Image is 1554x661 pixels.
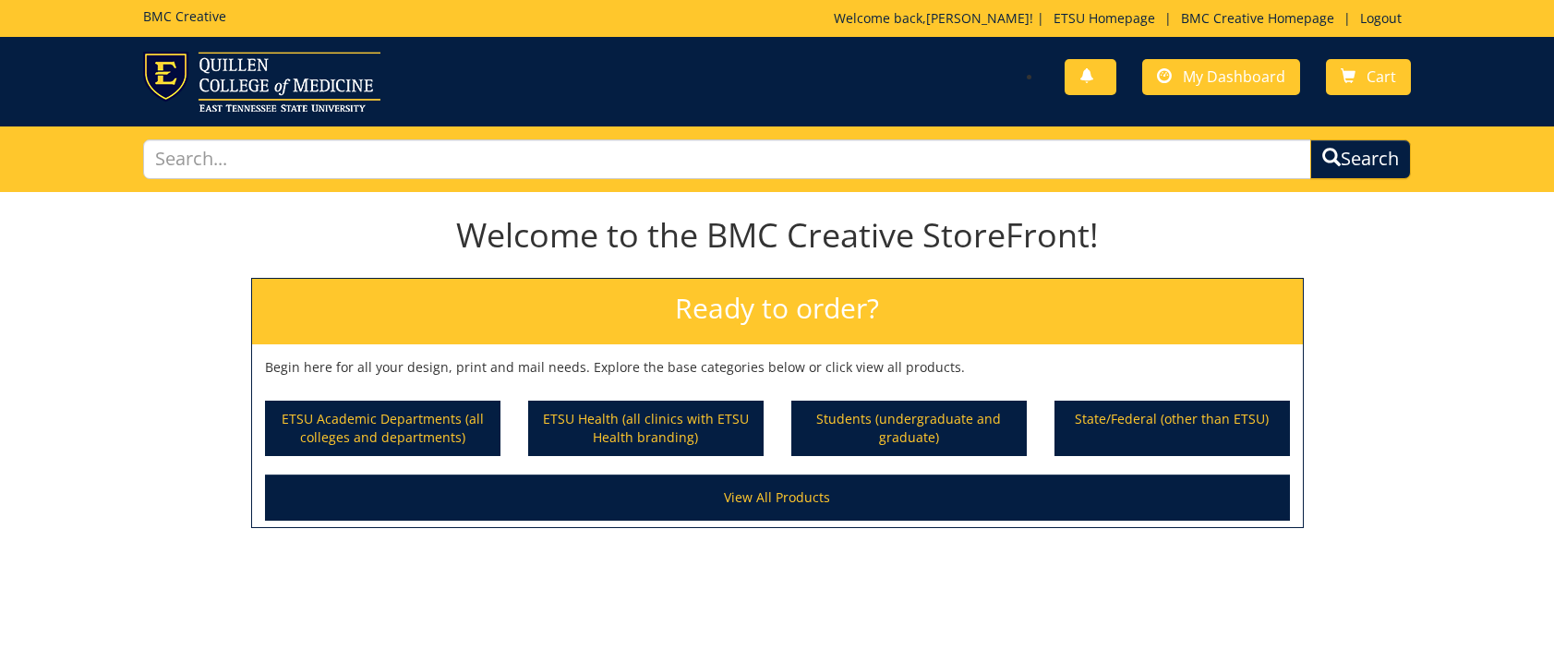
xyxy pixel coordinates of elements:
[252,279,1303,344] h2: Ready to order?
[1351,9,1411,27] a: Logout
[143,52,380,112] img: ETSU logo
[265,475,1290,521] a: View All Products
[267,403,499,454] a: ETSU Academic Departments (all colleges and departments)
[1172,9,1343,27] a: BMC Creative Homepage
[834,9,1411,28] p: Welcome back, ! | | |
[1183,66,1285,87] span: My Dashboard
[1056,403,1288,454] a: State/Federal (other than ETSU)
[926,9,1030,27] a: [PERSON_NAME]
[1044,9,1164,27] a: ETSU Homepage
[143,139,1311,179] input: Search...
[1310,139,1411,179] button: Search
[1367,66,1396,87] span: Cart
[1142,59,1300,95] a: My Dashboard
[265,358,1290,377] p: Begin here for all your design, print and mail needs. Explore the base categories below or click ...
[143,9,226,23] h5: BMC Creative
[1326,59,1411,95] a: Cart
[251,217,1304,254] h1: Welcome to the BMC Creative StoreFront!
[530,403,762,454] a: ETSU Health (all clinics with ETSU Health branding)
[793,403,1025,454] a: Students (undergraduate and graduate)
